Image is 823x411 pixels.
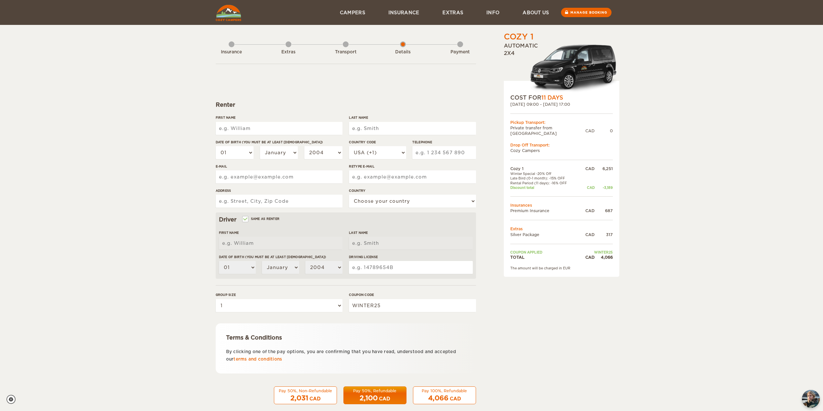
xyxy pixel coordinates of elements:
[595,166,613,171] div: 6,251
[216,292,342,297] label: Group size
[450,395,461,402] div: CAD
[349,254,472,259] label: Driving License
[510,171,579,176] td: Winter Special -20% Off
[216,188,342,193] label: Address
[216,101,476,109] div: Renter
[595,232,613,237] div: 317
[504,42,619,93] div: Automatic 2x4
[219,237,342,250] input: e.g. William
[271,49,306,55] div: Extras
[348,388,402,394] div: Pay 50%, Refundable
[226,334,466,341] div: Terms & Conditions
[510,266,613,270] div: The amount will be charged in EUR
[510,202,613,208] td: Insurances
[216,170,342,183] input: e.g. example@example.com
[328,49,363,55] div: Transport
[219,254,342,259] label: Date of birth (You must be at least [DEMOGRAPHIC_DATA])
[802,390,820,408] button: chat-button
[510,94,613,102] div: COST FOR
[595,254,613,260] div: 4,066
[6,395,20,404] a: Cookie settings
[379,395,390,402] div: CAD
[530,44,619,94] img: Volkswagen-Caddy-MaxiCrew_.png
[243,218,247,222] input: Same as renter
[585,128,595,134] div: CAD
[510,166,579,171] td: Cozy 1
[349,230,472,235] label: Last Name
[579,250,613,254] td: WINTER25
[412,146,476,159] input: e.g. 1 234 567 890
[243,216,280,222] label: Same as renter
[216,140,342,145] label: Date of birth (You must be at least [DEMOGRAPHIC_DATA])
[510,125,585,136] td: Private transfer from [GEOGRAPHIC_DATA]
[510,226,613,232] td: Extras
[349,170,476,183] input: e.g. example@example.com
[216,5,241,21] img: Cozy Campers
[510,208,579,213] td: Premium Insurance
[510,148,613,153] td: Cozy Campers
[349,115,476,120] label: Last Name
[360,394,378,402] span: 2,100
[290,394,308,402] span: 2,031
[595,185,613,190] div: -3,189
[413,386,476,405] button: Pay 100%, Refundable 4,066 CAD
[216,115,342,120] label: First Name
[510,120,613,125] div: Pickup Transport:
[510,181,579,185] td: Rental Period (11 days): -16% OFF
[278,388,333,394] div: Pay 50%, Non-Refundable
[343,386,406,405] button: Pay 50%, Refundable 2,100 CAD
[349,292,476,297] label: Coupon code
[579,208,595,213] div: CAD
[802,390,820,408] img: Freyja at Cozy Campers
[595,128,613,134] div: 0
[442,49,478,55] div: Payment
[349,140,406,145] label: Country Code
[349,188,476,193] label: Country
[216,164,342,169] label: E-mail
[309,395,320,402] div: CAD
[219,230,342,235] label: First Name
[214,49,249,55] div: Insurance
[579,185,595,190] div: CAD
[561,8,612,17] a: Manage booking
[349,122,476,135] input: e.g. Smith
[219,216,473,223] div: Driver
[216,122,342,135] input: e.g. William
[504,31,534,42] div: Cozy 1
[349,237,472,250] input: e.g. Smith
[428,394,449,402] span: 4,066
[349,261,472,274] input: e.g. 14789654B
[412,140,476,145] label: Telephone
[349,164,476,169] label: Retype E-mail
[595,208,613,213] div: 687
[579,254,595,260] div: CAD
[417,388,472,394] div: Pay 100%, Refundable
[385,49,421,55] div: Details
[579,232,595,237] div: CAD
[510,250,579,254] td: Coupon applied
[510,176,579,180] td: Late Bird (0-1 month): -15% OFF
[510,254,579,260] td: TOTAL
[579,166,595,171] div: CAD
[226,348,466,363] p: By clicking one of the pay options, you are confirming that you have read, understood and accepte...
[541,94,563,101] span: 11 Days
[510,232,579,237] td: Silver Package
[274,386,337,405] button: Pay 50%, Non-Refundable 2,031 CAD
[510,185,579,190] td: Discount total
[510,142,613,148] div: Drop Off Transport:
[510,102,613,107] div: [DATE] 09:00 - [DATE] 17:00
[233,357,282,362] a: terms and conditions
[216,195,342,208] input: e.g. Street, City, Zip Code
